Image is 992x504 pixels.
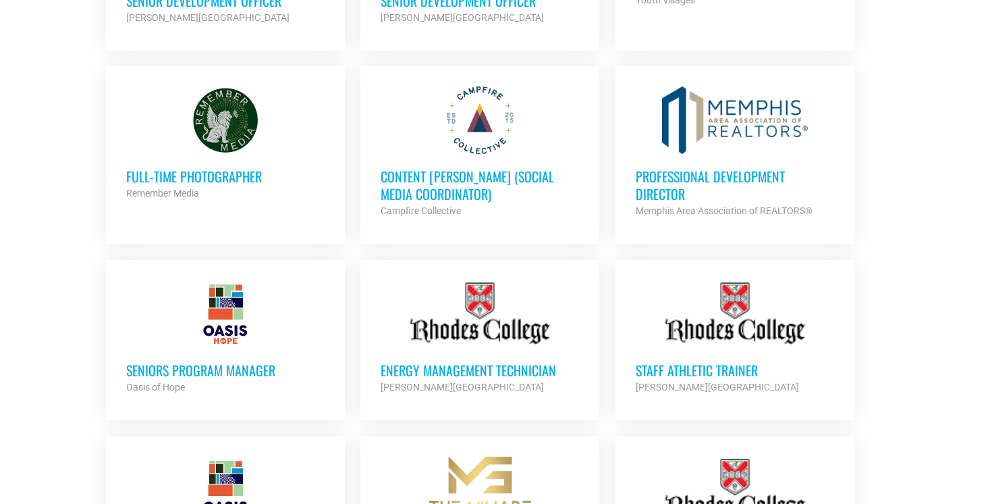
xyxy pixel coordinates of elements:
[615,66,854,239] a: Professional Development Director Memphis Area Association of REALTORS®
[615,260,854,415] a: Staff Athletic Trainer [PERSON_NAME][GEOGRAPHIC_DATA]
[636,361,834,379] h3: Staff Athletic Trainer
[360,260,599,415] a: Energy Management Technician [PERSON_NAME][GEOGRAPHIC_DATA]
[636,205,812,216] strong: Memphis Area Association of REALTORS®
[381,361,579,379] h3: Energy Management Technician
[106,66,345,222] a: Full-Time Photographer Remember Media
[126,361,325,379] h3: Seniors Program Manager
[381,168,579,203] h3: Content [PERSON_NAME] (Social Media Coordinator)
[381,382,544,393] strong: [PERSON_NAME][GEOGRAPHIC_DATA]
[636,168,834,203] h3: Professional Development Director
[126,12,290,23] strong: [PERSON_NAME][GEOGRAPHIC_DATA]
[126,168,325,185] h3: Full-Time Photographer
[381,205,461,216] strong: Campfire Collective
[360,66,599,239] a: Content [PERSON_NAME] (Social Media Coordinator) Campfire Collective
[126,188,199,199] strong: Remember Media
[106,260,345,415] a: Seniors Program Manager Oasis of Hope
[381,12,544,23] strong: [PERSON_NAME][GEOGRAPHIC_DATA]
[636,382,799,393] strong: [PERSON_NAME][GEOGRAPHIC_DATA]
[126,382,185,393] strong: Oasis of Hope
